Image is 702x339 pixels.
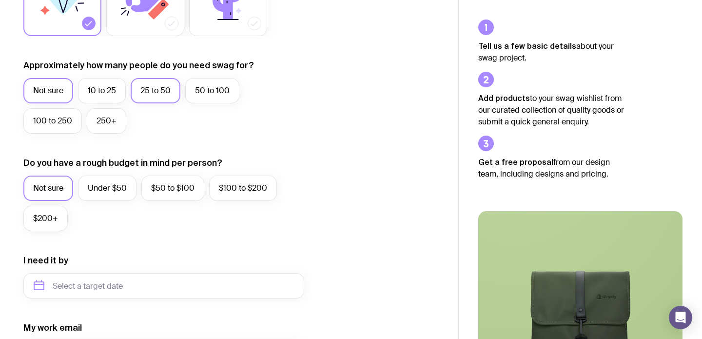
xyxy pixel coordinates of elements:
label: I need it by [23,255,68,266]
label: Not sure [23,176,73,201]
label: Not sure [23,78,73,103]
label: My work email [23,322,82,334]
strong: Get a free proposal [478,158,553,166]
div: Open Intercom Messenger [669,306,692,329]
label: $50 to $100 [141,176,204,201]
p: from our design team, including designs and pricing. [478,156,624,180]
label: 250+ [87,108,126,134]
label: Under $50 [78,176,136,201]
strong: Add products [478,94,530,102]
p: to your swag wishlist from our curated collection of quality goods or submit a quick general enqu... [478,92,624,128]
label: $100 to $200 [209,176,277,201]
label: $200+ [23,206,68,231]
label: Do you have a rough budget in mind per person? [23,157,222,169]
label: 10 to 25 [78,78,126,103]
strong: Tell us a few basic details [478,41,576,50]
p: about your swag project. [478,40,624,64]
label: 25 to 50 [131,78,180,103]
label: 50 to 100 [185,78,239,103]
label: 100 to 250 [23,108,82,134]
label: Approximately how many people do you need swag for? [23,60,254,71]
input: Select a target date [23,273,304,299]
